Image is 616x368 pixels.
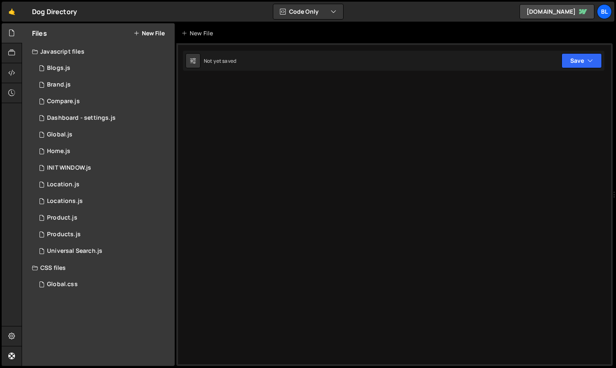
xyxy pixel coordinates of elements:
button: New File [134,30,165,37]
div: 16220/44477.js [32,160,175,176]
div: 16220/44476.js [32,110,175,126]
div: 16220/44324.js [32,226,175,243]
a: Bl [597,4,612,19]
div: CSS files [22,259,175,276]
div: Products.js [47,231,81,238]
a: 🤙 [2,2,22,22]
div: 16220/44394.js [32,77,175,93]
div: 16220/43681.js [32,126,175,143]
: 16220/43679.js [32,176,175,193]
div: 16220/44393.js [32,210,175,226]
div: 16220/44328.js [32,93,175,110]
div: 16220/44319.js [32,143,175,160]
div: INIT WINDOW.js [47,164,91,172]
div: Global.js [47,131,72,138]
a: [DOMAIN_NAME] [520,4,594,19]
div: 16220/43682.css [32,276,175,293]
div: Global.css [47,281,78,288]
div: Home.js [47,148,70,155]
div: 16220/45124.js [32,243,175,259]
div: New File [181,29,216,37]
div: Blogs.js [47,64,70,72]
button: Save [562,53,602,68]
div: Locations.js [47,198,83,205]
div: Brand.js [47,81,71,89]
div: Javascript files [22,43,175,60]
h2: Files [32,29,47,38]
div: Not yet saved [204,57,236,64]
button: Code Only [273,4,343,19]
div: Compare.js [47,98,80,105]
div: 16220/43680.js [32,193,175,210]
div: Dashboard - settings.js [47,114,116,122]
div: 16220/44321.js [32,60,175,77]
div: Dog Directory [32,7,77,17]
div: Universal Search.js [47,247,102,255]
div: Location.js [47,181,79,188]
div: Product.js [47,214,77,222]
